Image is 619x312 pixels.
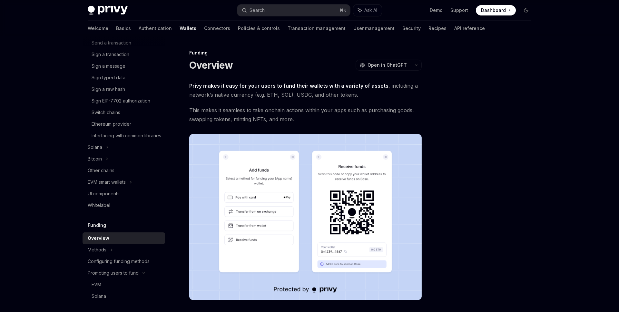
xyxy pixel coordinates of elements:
[88,143,102,151] div: Solana
[92,62,125,70] div: Sign a message
[88,221,106,229] h5: Funding
[454,21,485,36] a: API reference
[88,190,120,198] div: UI components
[88,178,126,186] div: EVM smart wallets
[189,81,422,99] span: , including a network’s native currency (e.g. ETH, SOL), USDC, and other tokens.
[92,281,101,288] div: EVM
[353,21,395,36] a: User management
[339,8,346,13] span: ⌘ K
[430,7,443,14] a: Demo
[92,292,106,300] div: Solana
[83,130,165,141] a: Interfacing with common libraries
[88,269,139,277] div: Prompting users to fund
[92,85,125,93] div: Sign a raw hash
[88,6,128,15] img: dark logo
[139,21,172,36] a: Authentication
[88,258,150,265] div: Configuring funding methods
[83,256,165,267] a: Configuring funding methods
[521,5,531,15] button: Toggle dark mode
[83,107,165,118] a: Switch chains
[402,21,421,36] a: Security
[83,188,165,200] a: UI components
[88,246,106,254] div: Methods
[92,97,150,105] div: Sign EIP-7702 authorization
[189,59,233,71] h1: Overview
[250,6,268,14] div: Search...
[368,62,407,68] span: Open in ChatGPT
[83,49,165,60] a: Sign a transaction
[189,50,422,56] div: Funding
[189,134,422,300] img: images/Funding.png
[237,5,350,16] button: Search...⌘K
[88,201,110,209] div: Whitelabel
[83,118,165,130] a: Ethereum provider
[238,21,280,36] a: Policies & controls
[92,109,120,116] div: Switch chains
[83,72,165,83] a: Sign typed data
[204,21,230,36] a: Connectors
[476,5,516,15] a: Dashboard
[88,21,108,36] a: Welcome
[189,106,422,124] span: This makes it seamless to take onchain actions within your apps such as purchasing goods, swappin...
[83,60,165,72] a: Sign a message
[83,290,165,302] a: Solana
[83,200,165,211] a: Whitelabel
[92,120,131,128] div: Ethereum provider
[450,7,468,14] a: Support
[83,232,165,244] a: Overview
[428,21,447,36] a: Recipes
[88,234,109,242] div: Overview
[288,21,346,36] a: Transaction management
[189,83,388,89] strong: Privy makes it easy for your users to fund their wallets with a variety of assets
[116,21,131,36] a: Basics
[83,83,165,95] a: Sign a raw hash
[481,7,506,14] span: Dashboard
[88,167,114,174] div: Other chains
[83,165,165,176] a: Other chains
[92,74,125,82] div: Sign typed data
[92,132,161,140] div: Interfacing with common libraries
[92,51,129,58] div: Sign a transaction
[83,279,165,290] a: EVM
[180,21,196,36] a: Wallets
[364,7,377,14] span: Ask AI
[88,155,102,163] div: Bitcoin
[83,95,165,107] a: Sign EIP-7702 authorization
[353,5,382,16] button: Ask AI
[356,60,411,71] button: Open in ChatGPT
